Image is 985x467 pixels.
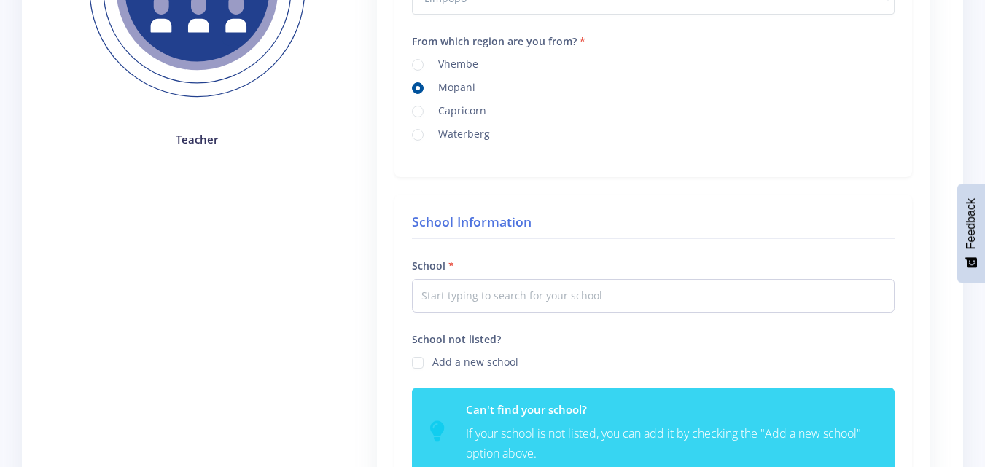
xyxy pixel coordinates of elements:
label: Waterberg [432,126,490,138]
label: School not listed? [412,331,501,347]
label: Mopani [432,79,475,91]
h4: Teacher [67,131,327,148]
label: Add a new school [432,354,518,366]
label: From which region are you from? [412,34,585,49]
label: Vhembe [432,56,478,68]
label: Capricorn [432,103,486,114]
h4: School Information [412,212,895,238]
p: If your school is not listed, you can add it by checking the "Add a new school" option above. [466,424,876,463]
button: Feedback - Show survey [957,184,985,283]
span: Feedback [965,198,978,249]
label: School [412,258,454,273]
h6: Can't find your school? [466,401,876,418]
input: Start typing to search for your school [412,279,895,313]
